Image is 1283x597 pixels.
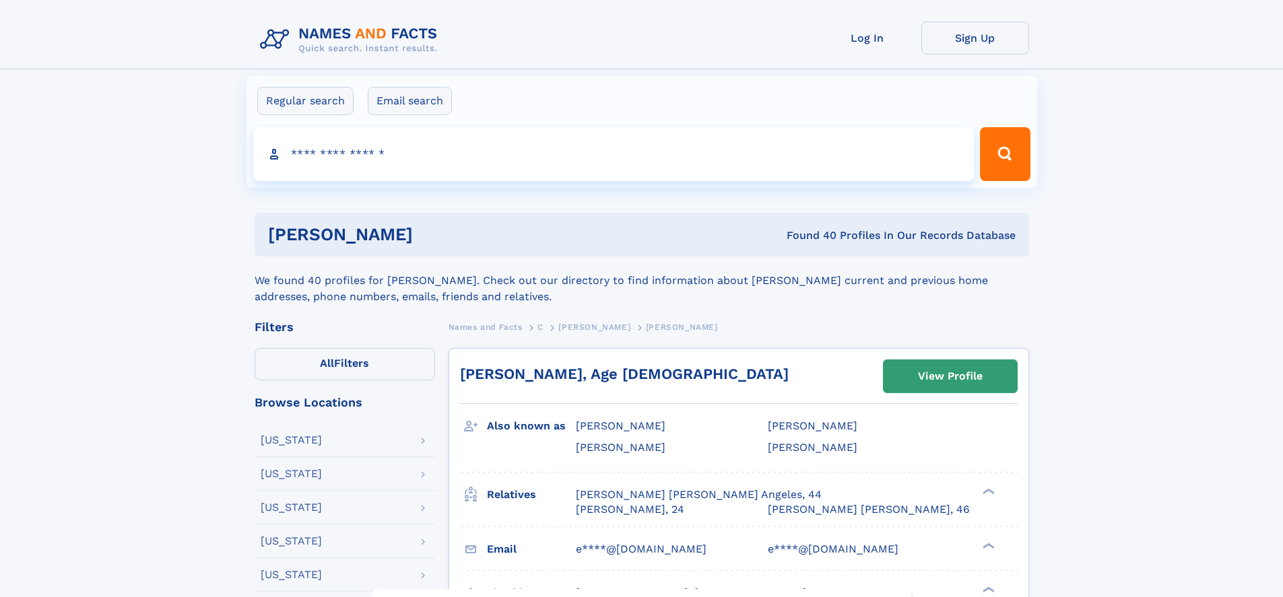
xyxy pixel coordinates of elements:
[487,415,576,437] h3: Also known as
[979,541,995,550] div: ❯
[814,22,921,55] a: Log In
[268,226,600,243] h1: [PERSON_NAME]
[768,441,857,454] span: [PERSON_NAME]
[255,396,435,409] div: Browse Locations
[449,318,523,335] a: Names and Facts
[255,22,449,58] img: Logo Names and Facts
[884,360,1017,392] a: View Profile
[768,502,970,517] a: [PERSON_NAME] [PERSON_NAME], 46
[255,348,435,380] label: Filters
[261,536,322,547] div: [US_STATE]
[768,419,857,432] span: [PERSON_NAME]
[918,361,983,392] div: View Profile
[257,87,354,115] label: Regular search
[261,502,322,513] div: [US_STATE]
[460,365,789,382] a: [PERSON_NAME], Age [DEMOGRAPHIC_DATA]
[255,256,1029,305] div: We found 40 profiles for [PERSON_NAME]. Check out our directory to find information about [PERSON...
[576,487,822,502] a: [PERSON_NAME] [PERSON_NAME] Angeles, 44
[576,502,684,517] a: [PERSON_NAME], 24
[537,322,544,332] span: C
[921,22,1029,55] a: Sign Up
[558,318,630,335] a: [PERSON_NAME]
[576,419,665,432] span: [PERSON_NAME]
[255,321,435,333] div: Filters
[487,483,576,506] h3: Relatives
[576,441,665,454] span: [PERSON_NAME]
[320,357,334,370] span: All
[253,127,975,181] input: search input
[599,228,1016,243] div: Found 40 Profiles In Our Records Database
[261,569,322,580] div: [US_STATE]
[368,87,452,115] label: Email search
[979,585,995,594] div: ❯
[261,435,322,446] div: [US_STATE]
[487,538,576,561] h3: Email
[558,322,630,332] span: [PERSON_NAME]
[537,318,544,335] a: C
[980,127,1030,181] button: Search Button
[261,468,322,479] div: [US_STATE]
[979,487,995,495] div: ❯
[646,322,718,332] span: [PERSON_NAME]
